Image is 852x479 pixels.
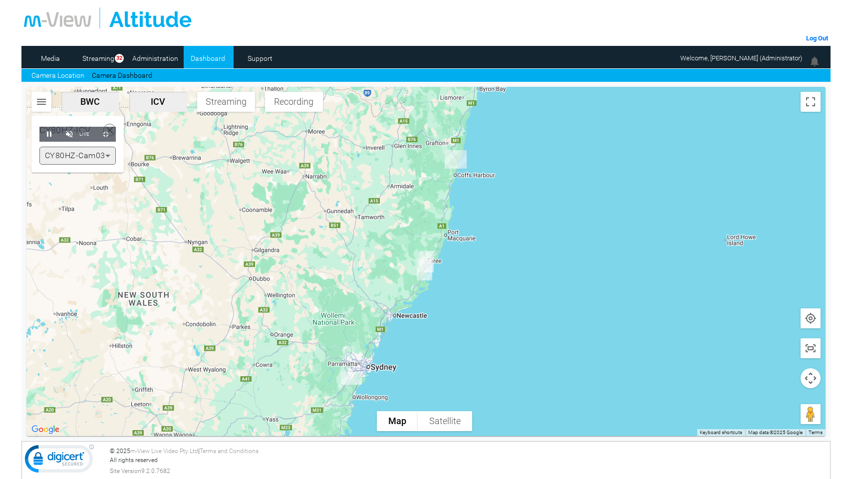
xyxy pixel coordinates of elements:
div: CY80HZ-ICV [415,247,438,276]
span: Recording [269,96,319,107]
a: Click to see this area on Google Maps [29,423,62,436]
button: Search [31,92,51,112]
img: svg+xml,%3Csvg%20xmlns%3D%22http%3A%2F%2Fwww.w3.org%2F2000%2Fsvg%22%20height%3D%2224%22%20viewBox... [805,312,817,324]
button: Show all cameras [801,338,821,358]
button: Toggle fullscreen view [801,92,821,112]
a: m-View Live Video Pty Ltd [130,448,198,455]
a: Administration [131,51,180,66]
a: Dashboard [184,51,232,66]
button: Keyboard shortcuts [700,429,742,436]
button: BWC [61,92,119,112]
img: svg+xml,%3Csvg%20xmlns%3D%22http%3A%2F%2Fwww.w3.org%2F2000%2Fsvg%22%20height%3D%2224%22%20viewBox... [35,96,47,108]
div: EIP64B-ICV [441,146,471,173]
a: Camera Dashboard [92,70,152,81]
a: Terms (opens in new tab) [809,430,823,435]
span: Welcome, [PERSON_NAME] (Administrator) [680,54,802,62]
a: Media [26,51,75,66]
button: Show satellite imagery [418,411,472,431]
button: Pause [39,127,59,142]
img: Google [29,423,62,436]
button: Recording [265,92,323,112]
button: Drag Pegman onto the map to open Street View [801,404,821,424]
button: ICV [129,92,187,112]
div: DJ76RR-ICV [413,255,436,284]
div: DG64YH-ICV [337,368,366,389]
div: CY80HZ-ICV [39,124,91,137]
button: Exit Fullscreen [96,127,116,142]
button: Show user location [801,308,821,328]
span: ICV [133,96,183,107]
img: DigiCert Secured Site Seal [24,444,94,478]
span: Map data ©2025 Google [748,430,803,435]
div: LIVE [79,127,89,142]
span: 9.2.0.7682 [141,467,170,476]
button: Streaming [197,92,255,112]
div: Site Version [110,467,828,476]
a: Support [236,51,284,66]
div: © 2025 | All rights reserved [110,447,828,476]
button: Unmute [59,127,79,142]
span: 32 [115,54,124,63]
button: Map camera controls [801,368,821,388]
a: Camera Location [31,70,84,81]
span: BWC [65,96,115,107]
img: bell24.png [809,55,821,67]
button: Show street map [377,411,418,431]
span: Streaming [201,96,251,107]
img: svg+xml,%3Csvg%20xmlns%3D%22http%3A%2F%2Fwww.w3.org%2F2000%2Fsvg%22%20height%3D%2224%22%20viewBox... [805,342,817,354]
a: Terms and Conditions [200,448,259,455]
span: CY80HZ-Cam03 [45,151,105,160]
a: Log Out [806,34,828,42]
a: Streaming [79,51,118,66]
